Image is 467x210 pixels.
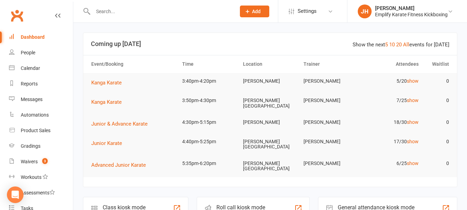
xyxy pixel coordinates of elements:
[353,40,449,49] div: Show the next events for [DATE]
[21,112,49,118] div: Automations
[21,97,43,102] div: Messages
[300,134,361,150] td: [PERSON_NAME]
[361,55,422,73] th: Attendees
[375,5,448,11] div: [PERSON_NAME]
[21,159,38,164] div: Waivers
[407,119,419,125] a: show
[300,114,361,130] td: [PERSON_NAME]
[407,161,419,166] a: show
[9,123,73,138] a: Product Sales
[91,120,152,128] button: Junior & Advance Karate
[361,155,422,172] td: 6/25
[9,185,73,201] a: Assessments
[240,6,269,17] button: Add
[9,138,73,154] a: Gradings
[91,79,127,87] button: Kanga Karate
[9,170,73,185] a: Workouts
[298,3,317,19] span: Settings
[385,42,388,48] a: 5
[179,92,240,109] td: 3:50pm-4:30pm
[9,29,73,45] a: Dashboard
[361,134,422,150] td: 17/30
[179,73,240,89] td: 3:40pm-4:20pm
[240,92,301,114] td: [PERSON_NAME][GEOGRAPHIC_DATA]
[9,107,73,123] a: Automations
[389,42,395,48] a: 10
[179,134,240,150] td: 4:40pm-5:25pm
[300,155,361,172] td: [PERSON_NAME]
[21,34,45,40] div: Dashboard
[91,161,151,169] button: Advanced Junior Karate
[361,73,422,89] td: 5/20
[8,7,26,24] a: Clubworx
[407,78,419,84] a: show
[358,4,372,18] div: JH
[396,42,402,48] a: 20
[240,155,301,177] td: [PERSON_NAME][GEOGRAPHIC_DATA]
[361,92,422,109] td: 7/25
[91,99,122,105] span: Kanga Karate
[422,55,452,73] th: Waitlist
[21,65,40,71] div: Calendar
[91,140,122,146] span: Junior Karate
[179,55,240,73] th: Time
[300,73,361,89] td: [PERSON_NAME]
[9,92,73,107] a: Messages
[422,92,452,109] td: 0
[91,121,148,127] span: Junior & Advance Karate
[9,45,73,61] a: People
[300,55,361,73] th: Trainer
[9,154,73,170] a: Waivers 3
[91,162,146,168] span: Advanced Junior Karate
[361,114,422,130] td: 18/30
[91,139,127,147] button: Junior Karate
[300,92,361,109] td: [PERSON_NAME]
[21,81,38,86] div: Reports
[407,139,419,144] a: show
[91,80,122,86] span: Kanga Karate
[21,50,35,55] div: People
[422,73,452,89] td: 0
[91,7,231,16] input: Search...
[42,158,48,164] span: 3
[9,76,73,92] a: Reports
[422,134,452,150] td: 0
[403,42,409,48] a: All
[240,134,301,155] td: [PERSON_NAME][GEOGRAPHIC_DATA]
[21,143,40,149] div: Gradings
[9,61,73,76] a: Calendar
[240,73,301,89] td: [PERSON_NAME]
[21,174,41,180] div: Workouts
[21,190,55,195] div: Assessments
[21,128,50,133] div: Product Sales
[179,155,240,172] td: 5:35pm-6:20pm
[407,98,419,103] a: show
[7,186,24,203] div: Open Intercom Messenger
[422,114,452,130] td: 0
[240,55,301,73] th: Location
[88,55,179,73] th: Event/Booking
[91,98,127,106] button: Kanga Karate
[375,11,448,18] div: Emplify Karate Fitness Kickboxing
[91,40,449,47] h3: Coming up [DATE]
[179,114,240,130] td: 4:30pm-5:15pm
[422,155,452,172] td: 0
[240,114,301,130] td: [PERSON_NAME]
[252,9,261,14] span: Add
